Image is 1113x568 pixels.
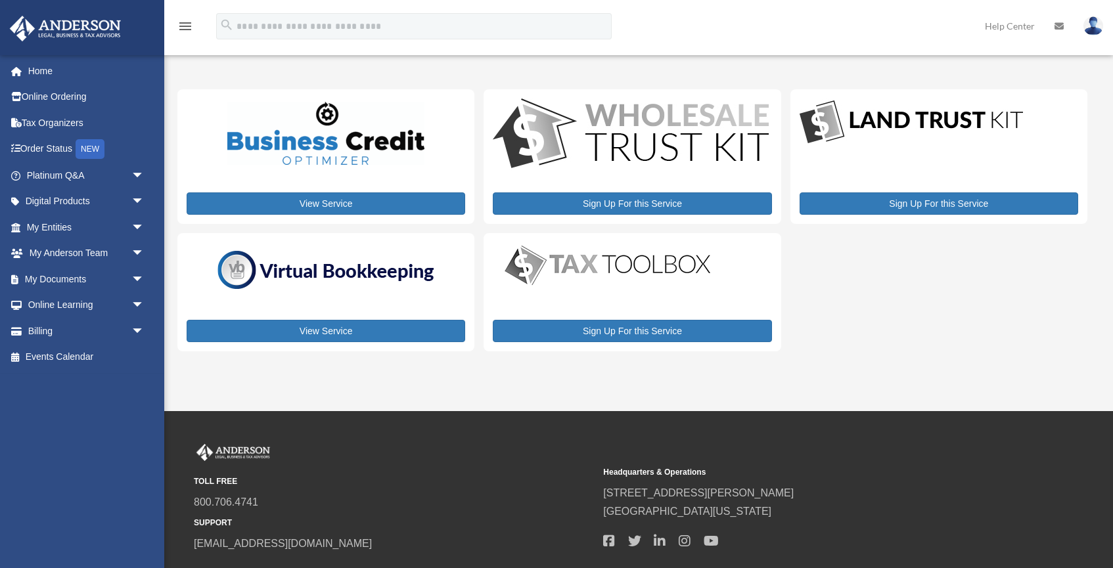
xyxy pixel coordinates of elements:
[493,98,769,171] img: WS-Trust-Kit-lgo-1.jpg
[9,188,158,215] a: Digital Productsarrow_drop_down
[9,110,164,136] a: Tax Organizers
[493,320,771,342] a: Sign Up For this Service
[9,240,164,267] a: My Anderson Teamarrow_drop_down
[9,266,164,292] a: My Documentsarrow_drop_down
[9,344,164,370] a: Events Calendar
[194,475,594,489] small: TOLL FREE
[6,16,125,41] img: Anderson Advisors Platinum Portal
[9,162,164,188] a: Platinum Q&Aarrow_drop_down
[76,139,104,159] div: NEW
[9,318,164,344] a: Billingarrow_drop_down
[603,466,1003,479] small: Headquarters & Operations
[187,320,465,342] a: View Service
[131,162,158,189] span: arrow_drop_down
[9,84,164,110] a: Online Ordering
[194,538,372,549] a: [EMAIL_ADDRESS][DOMAIN_NAME]
[131,214,158,241] span: arrow_drop_down
[493,242,723,288] img: taxtoolbox_new-1.webp
[131,188,158,215] span: arrow_drop_down
[603,506,771,517] a: [GEOGRAPHIC_DATA][US_STATE]
[1083,16,1103,35] img: User Pic
[9,58,164,84] a: Home
[194,444,273,461] img: Anderson Advisors Platinum Portal
[131,240,158,267] span: arrow_drop_down
[603,487,794,498] a: [STREET_ADDRESS][PERSON_NAME]
[493,192,771,215] a: Sign Up For this Service
[194,516,594,530] small: SUPPORT
[194,496,258,508] a: 800.706.4741
[9,136,164,163] a: Order StatusNEW
[9,214,164,240] a: My Entitiesarrow_drop_down
[131,318,158,345] span: arrow_drop_down
[177,23,193,34] a: menu
[219,18,234,32] i: search
[800,98,1023,146] img: LandTrust_lgo-1.jpg
[800,192,1078,215] a: Sign Up For this Service
[9,292,164,318] a: Online Learningarrow_drop_down
[131,292,158,319] span: arrow_drop_down
[187,192,465,215] a: View Service
[131,266,158,293] span: arrow_drop_down
[177,18,193,34] i: menu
